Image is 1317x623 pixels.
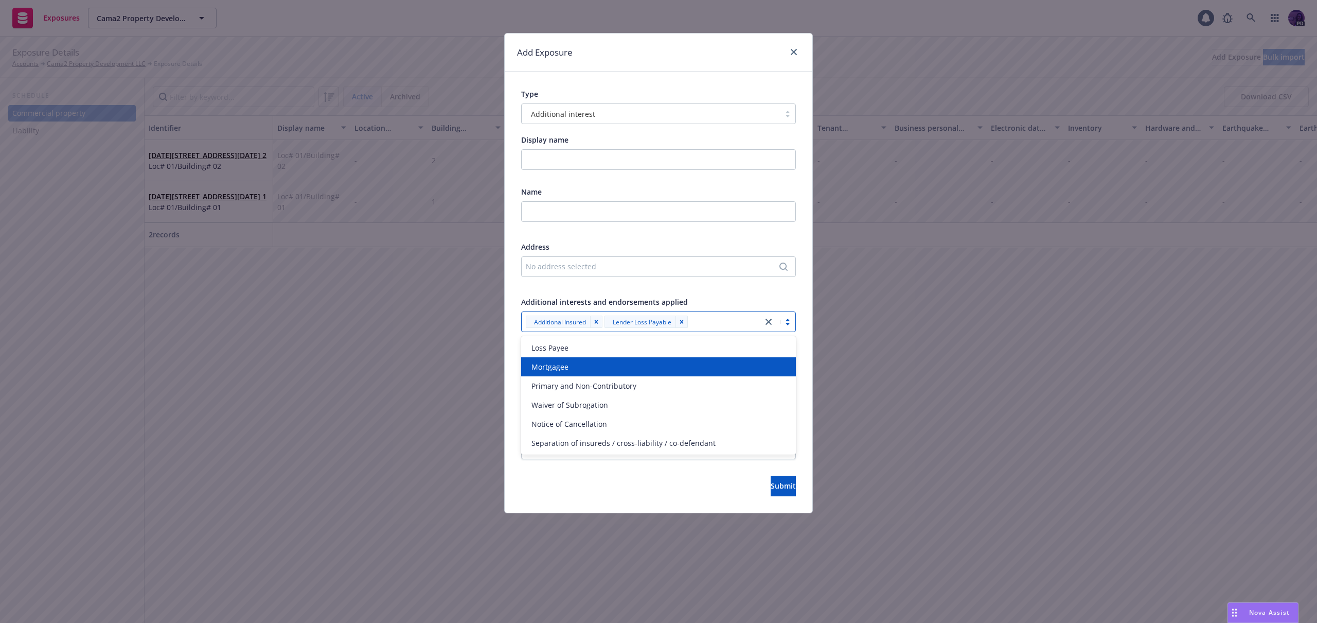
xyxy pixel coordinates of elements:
[521,242,549,252] span: Address
[531,419,607,429] span: Notice of Cancellation
[1228,603,1241,622] div: Drag to move
[762,316,775,328] a: close
[1227,602,1298,623] button: Nova Assist
[517,46,573,59] h1: Add Exposure
[788,46,800,58] a: close
[675,316,688,328] div: Remove [object Object]
[531,438,716,448] span: Separation of insureds / cross-liability / co-defendant
[609,317,671,327] span: Lender Loss Payable
[613,317,671,327] span: Lender Loss Payable
[531,342,568,353] span: Loss Payee
[521,89,538,99] span: Type
[527,109,775,119] span: Additional interest
[1249,608,1290,617] span: Nova Assist
[771,481,796,491] span: Submit
[531,380,636,391] span: Primary and Non-Contributory
[779,263,788,271] svg: Search
[534,317,586,327] span: Additional Insured
[521,187,542,197] span: Name
[526,261,781,272] div: No address selected
[531,361,568,372] span: Mortgagee
[530,317,586,327] span: Additional Insured
[521,297,688,307] span: Additional interests and endorsements applied
[521,256,796,277] button: No address selected
[590,316,602,328] div: Remove [object Object]
[521,135,568,145] span: Display name
[531,109,595,119] span: Additional interest
[531,400,608,410] span: Waiver of Subrogation
[771,476,796,496] button: Submit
